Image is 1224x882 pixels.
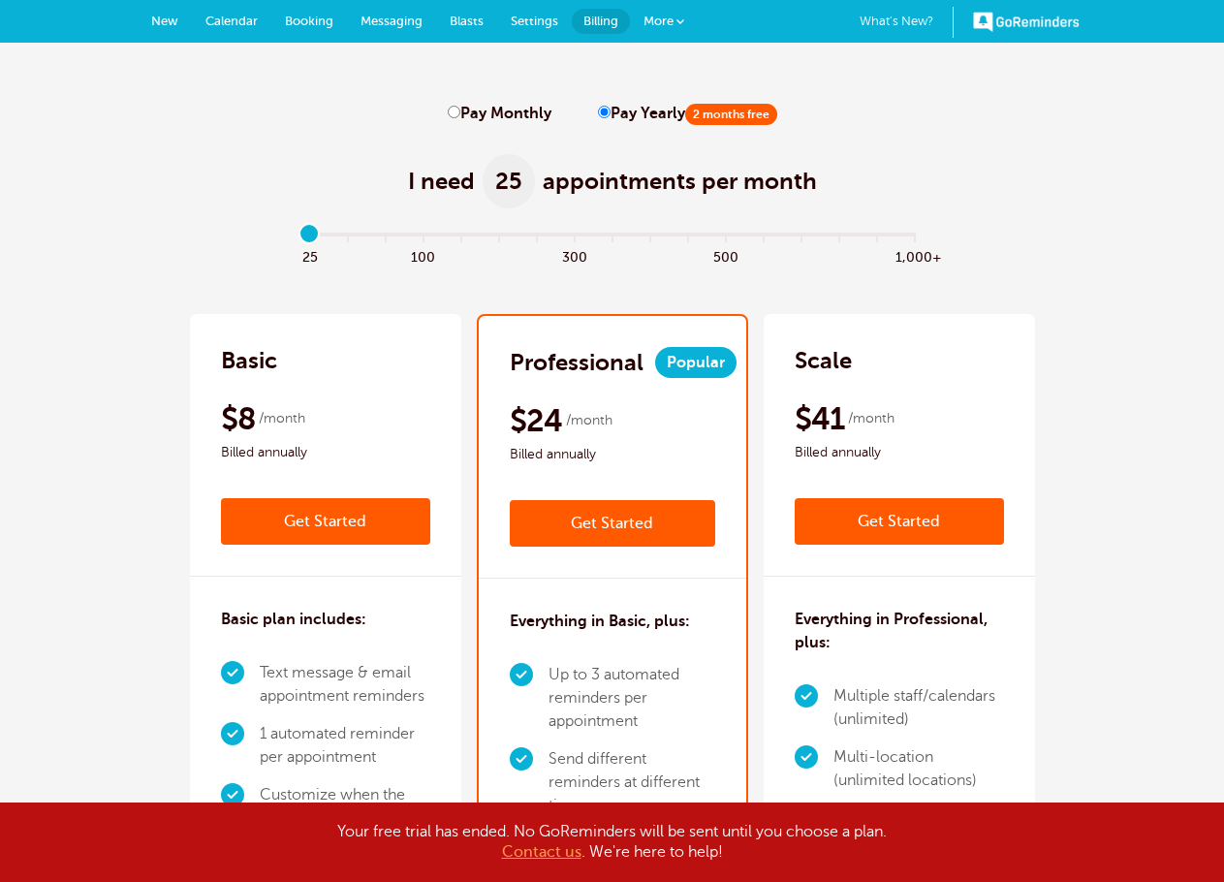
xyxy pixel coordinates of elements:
[795,608,1004,654] h3: Everything in Professional, plus:
[510,401,563,440] span: $24
[572,9,630,34] a: Billing
[361,14,423,28] span: Messaging
[543,166,817,197] span: appointments per month
[549,740,715,825] li: Send different reminders at different times
[221,441,430,464] span: Billed annually
[598,105,777,123] label: Pay Yearly
[221,399,257,438] span: $8
[448,106,460,118] input: Pay Monthly
[685,104,777,125] span: 2 months free
[448,105,551,123] label: Pay Monthly
[549,656,715,740] li: Up to 3 automated reminders per appointment
[221,345,277,376] h2: Basic
[655,347,737,378] span: Popular
[860,7,954,38] a: What's New?
[833,677,1004,739] li: Multiple staff/calendars (unlimited)
[260,715,430,776] li: 1 automated reminder per appointment
[151,14,178,28] span: New
[221,498,430,545] a: Get Started
[795,399,845,438] span: $41
[510,500,715,547] a: Get Started
[259,407,305,430] span: /month
[291,244,329,267] span: 25
[895,244,933,267] span: 1,000+
[598,106,611,118] input: Pay Yearly2 months free
[566,409,612,432] span: /month
[502,843,581,861] a: Contact us
[583,14,618,28] span: Billing
[643,14,674,28] span: More
[205,14,258,28] span: Calendar
[483,154,535,208] span: 25
[795,498,1004,545] a: Get Started
[510,610,690,633] h3: Everything in Basic, plus:
[795,441,1004,464] span: Billed annually
[510,347,643,378] h2: Professional
[128,822,1097,863] div: Your free trial has ended. No GoReminders will be sent until you choose a plan. . We're here to h...
[260,776,430,837] li: Customize when the reminder is sent
[285,14,333,28] span: Booking
[706,244,744,267] span: 500
[833,739,1004,800] li: Multi-location (unlimited locations)
[260,654,430,715] li: Text message & email appointment reminders
[221,608,366,631] h3: Basic plan includes:
[404,244,442,267] span: 100
[848,407,894,430] span: /month
[795,345,852,376] h2: Scale
[408,166,475,197] span: I need
[555,244,593,267] span: 300
[450,14,484,28] span: Blasts
[511,14,558,28] span: Settings
[510,443,715,466] span: Billed annually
